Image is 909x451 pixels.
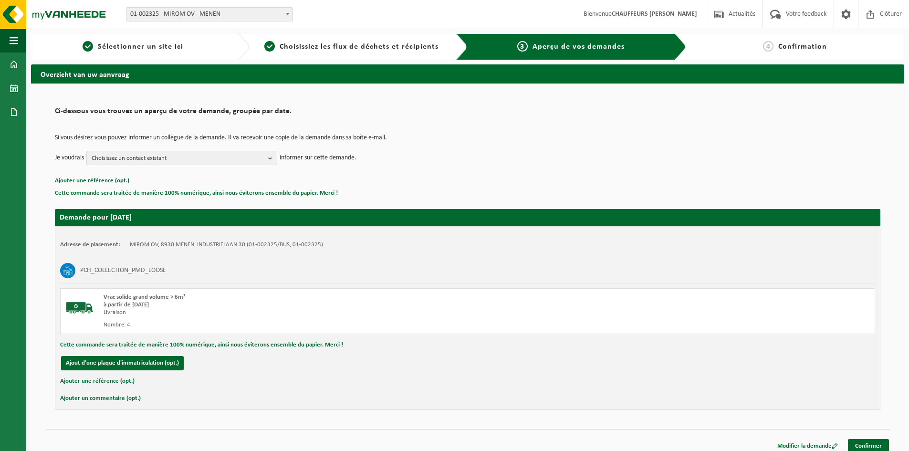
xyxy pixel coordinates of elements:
[533,43,625,51] span: Aperçu de vos demandes
[517,41,528,52] span: 3
[80,263,166,278] h3: PCH_COLLECTION_PMD_LOOSE
[60,241,120,248] strong: Adresse de placement:
[60,214,132,221] strong: Demande pour [DATE]
[280,151,356,165] p: informer sur cette demande.
[83,41,93,52] span: 1
[104,321,506,329] div: Nombre: 4
[60,392,141,405] button: Ajouter un commentaire (opt.)
[55,175,129,187] button: Ajouter une référence (opt.)
[264,41,275,52] span: 2
[612,10,697,18] strong: CHAUFFEURS [PERSON_NAME]
[254,41,449,52] a: 2Choisissiez les flux de déchets et récipients
[55,151,84,165] p: Je voudrais
[55,187,338,199] button: Cette commande sera traitée de manière 100% numérique, ainsi nous éviterons ensemble du papier. M...
[36,41,230,52] a: 1Sélectionner un site ici
[98,43,183,51] span: Sélectionner un site ici
[55,135,880,141] p: Si vous désirez vous pouvez informer un collègue de la demande. Il va recevoir une copie de la de...
[31,64,904,83] h2: Overzicht van uw aanvraag
[126,7,293,21] span: 01-002325 - MIROM OV - MENEN
[86,151,277,165] button: Choisissez un contact existant
[104,309,506,316] div: Livraison
[65,294,94,322] img: BL-SO-LV.png
[92,151,264,166] span: Choisissez un contact existant
[778,43,827,51] span: Confirmation
[55,107,880,120] h2: Ci-dessous vous trouvez un aperçu de votre demande, groupée par date.
[61,356,184,370] button: Ajout d'une plaque d'immatriculation (opt.)
[104,294,185,300] span: Vrac solide grand volume > 6m³
[60,339,343,351] button: Cette commande sera traitée de manière 100% numérique, ainsi nous éviterons ensemble du papier. M...
[130,241,323,249] td: MIROM OV, 8930 MENEN, INDUSTRIELAAN 30 (01-002325/BUS, 01-002325)
[280,43,439,51] span: Choisissiez les flux de déchets et récipients
[60,375,135,388] button: Ajouter une référence (opt.)
[104,302,149,308] strong: à partir de [DATE]
[763,41,773,52] span: 4
[126,8,293,21] span: 01-002325 - MIROM OV - MENEN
